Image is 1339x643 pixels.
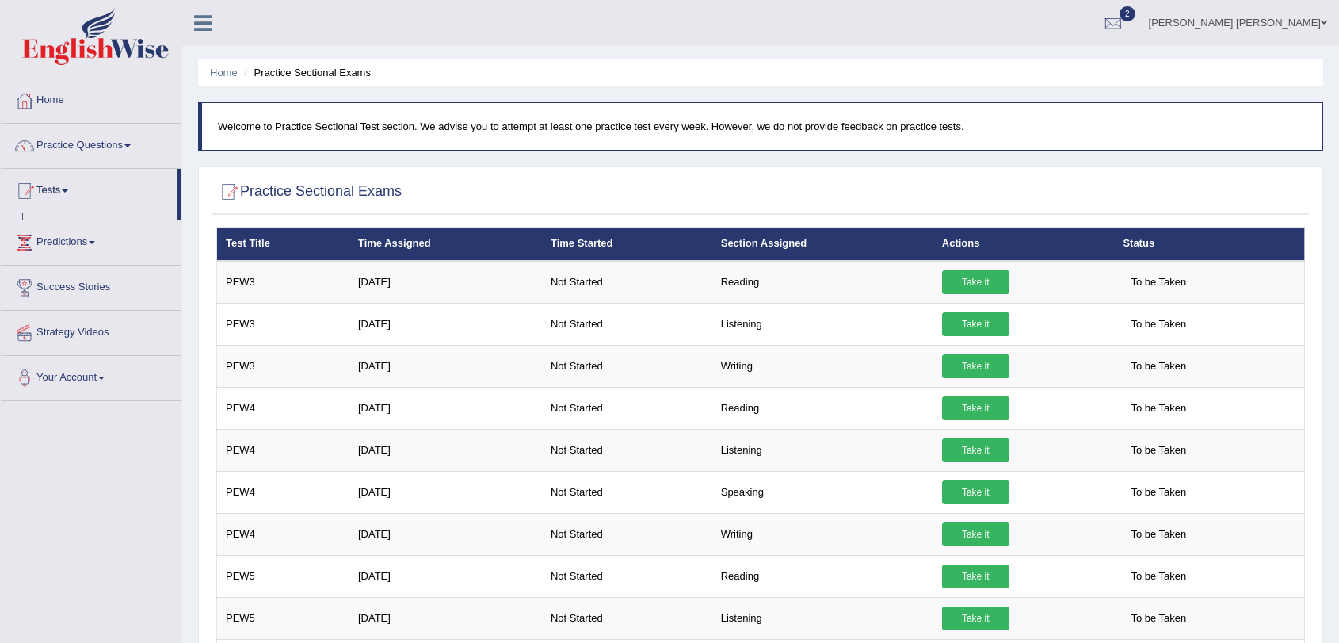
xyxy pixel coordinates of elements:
[542,387,712,429] td: Not Started
[217,513,349,555] td: PEW4
[349,429,542,471] td: [DATE]
[29,213,177,242] a: Take Practice Sectional Test
[942,565,1009,588] a: Take it
[1114,228,1304,261] th: Status
[942,607,1009,630] a: Take it
[1123,522,1194,546] span: To be Taken
[933,228,1115,261] th: Actions
[1123,396,1194,420] span: To be Taken
[942,438,1009,462] a: Take it
[712,387,933,429] td: Reading
[216,180,402,204] h2: Practice Sectional Exams
[1,78,181,118] a: Home
[712,228,933,261] th: Section Assigned
[217,387,349,429] td: PEW4
[712,471,933,513] td: Speaking
[217,303,349,345] td: PEW3
[942,270,1009,294] a: Take it
[942,480,1009,504] a: Take it
[349,471,542,513] td: [DATE]
[349,513,542,555] td: [DATE]
[712,429,933,471] td: Listening
[712,345,933,387] td: Writing
[349,387,542,429] td: [DATE]
[217,429,349,471] td: PEW4
[1123,480,1194,504] span: To be Taken
[349,555,542,597] td: [DATE]
[349,345,542,387] td: [DATE]
[712,555,933,597] td: Reading
[712,261,933,304] td: Reading
[218,119,1307,134] p: Welcome to Practice Sectional Test section. We advise you to attempt at least one practice test e...
[349,228,542,261] th: Time Assigned
[217,471,349,513] td: PEW4
[217,555,349,597] td: PEW5
[1,311,181,350] a: Strategy Videos
[1,266,181,305] a: Success Stories
[542,597,712,639] td: Not Started
[942,522,1009,546] a: Take it
[217,345,349,387] td: PEW3
[542,471,712,513] td: Not Started
[542,261,712,304] td: Not Started
[349,597,542,639] td: [DATE]
[1,356,181,396] a: Your Account
[349,303,542,345] td: [DATE]
[712,513,933,555] td: Writing
[1123,607,1194,630] span: To be Taken
[542,345,712,387] td: Not Started
[1120,6,1135,21] span: 2
[712,303,933,345] td: Listening
[542,303,712,345] td: Not Started
[542,555,712,597] td: Not Started
[1123,312,1194,336] span: To be Taken
[712,597,933,639] td: Listening
[1,169,177,209] a: Tests
[1123,438,1194,462] span: To be Taken
[1123,270,1194,294] span: To be Taken
[217,261,349,304] td: PEW3
[542,513,712,555] td: Not Started
[1,220,181,260] a: Predictions
[1123,565,1194,588] span: To be Taken
[542,429,712,471] td: Not Started
[240,65,371,80] li: Practice Sectional Exams
[942,396,1009,420] a: Take it
[210,67,238,78] a: Home
[349,261,542,304] td: [DATE]
[217,597,349,639] td: PEW5
[1,124,181,163] a: Practice Questions
[542,228,712,261] th: Time Started
[942,354,1009,378] a: Take it
[942,312,1009,336] a: Take it
[217,228,349,261] th: Test Title
[1123,354,1194,378] span: To be Taken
